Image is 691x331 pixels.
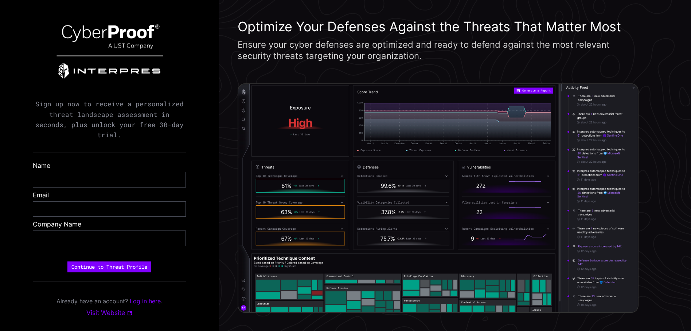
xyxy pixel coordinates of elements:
[86,309,133,317] a: Visit Website
[33,191,186,200] label: Email
[67,261,151,272] button: Continue to Threat Profile
[130,297,161,305] a: Log in here
[33,220,186,229] label: Company Name
[33,162,186,170] label: Name
[238,83,639,313] img: Screenshot
[56,297,162,309] div: Already have an account? .
[238,18,639,35] h3: Optimize Your Defenses Against the Threats That Matter Most
[54,14,165,92] img: CyberProof Logo
[238,39,639,62] div: Ensure your cyber defenses are optimized and ready to defend against the most relevant security t...
[33,99,186,140] p: Sign up now to receive a personalized threat landscape assessment in seconds, plus unlock your fr...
